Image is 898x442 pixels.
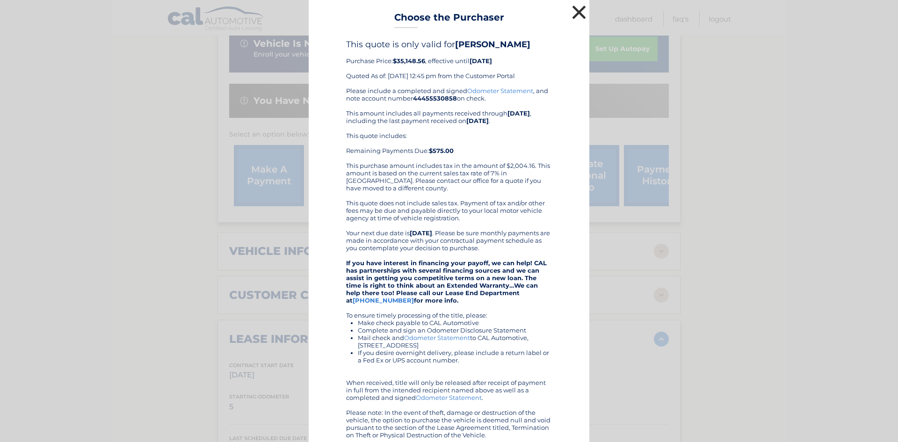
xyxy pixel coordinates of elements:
a: Odometer Statement [416,394,482,401]
li: Make check payable to CAL Automotive [358,319,552,326]
b: [DATE] [466,117,489,124]
li: If you desire overnight delivery, please include a return label or a Fed Ex or UPS account number. [358,349,552,364]
li: Complete and sign an Odometer Disclosure Statement [358,326,552,334]
h4: This quote is only valid for [346,39,552,50]
a: Odometer Statement [467,87,533,94]
div: Purchase Price: , effective until Quoted As of: [DATE] 12:45 pm from the Customer Portal [346,39,552,87]
strong: If you have interest in financing your payoff, we can help! CAL has partnerships with several fin... [346,259,547,304]
a: [PHONE_NUMBER] [353,297,414,304]
b: [DATE] [507,109,530,117]
button: × [570,3,588,22]
b: [DATE] [410,229,432,237]
b: [PERSON_NAME] [455,39,530,50]
div: Please include a completed and signed , and note account number on check. This amount includes al... [346,87,552,439]
div: This quote includes: Remaining Payments Due: This purchase amount includes tax in the amount of $... [346,132,552,192]
a: Odometer Statement [404,334,470,341]
b: [DATE] [470,57,492,65]
h3: Choose the Purchaser [394,12,504,28]
b: $35,148.56 [393,57,425,65]
li: Mail check and to CAL Automotive, [STREET_ADDRESS] [358,334,552,349]
b: $575.00 [429,147,454,154]
b: 44455530858 [413,94,457,102]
